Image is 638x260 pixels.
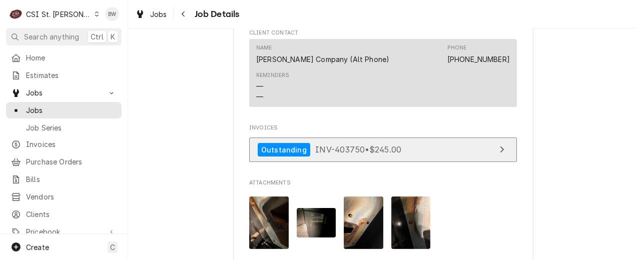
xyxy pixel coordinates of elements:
[105,7,119,21] div: Brad Wicks's Avatar
[249,29,517,111] div: Client Contact
[256,44,389,64] div: Name
[105,7,119,21] div: BW
[26,122,117,133] span: Job Series
[6,223,122,240] a: Go to Pricebook
[249,137,517,162] a: View Invoice
[192,7,240,21] span: Job Details
[249,196,289,249] img: 310LinFQayB5TpMIy7pB
[249,124,517,132] span: Invoices
[256,71,289,79] div: Reminders
[249,39,517,112] div: Client Contact List
[256,44,272,52] div: Name
[26,156,117,167] span: Purchase Orders
[26,52,117,63] span: Home
[249,124,517,167] div: Invoices
[6,102,122,118] a: Jobs
[9,7,23,21] div: C
[256,71,289,102] div: Reminders
[176,6,192,22] button: Navigate back
[249,189,517,257] span: Attachments
[6,136,122,152] a: Invoices
[6,119,122,136] a: Job Series
[249,179,517,187] span: Attachments
[256,81,263,91] div: —
[256,54,389,64] div: [PERSON_NAME] Company (Alt Phone)
[26,209,117,219] span: Clients
[26,105,117,115] span: Jobs
[447,55,510,63] a: [PHONE_NUMBER]
[26,226,102,237] span: Pricebook
[9,7,23,21] div: CSI St. Louis's Avatar
[6,67,122,83] a: Estimates
[150,9,167,19] span: Jobs
[258,143,310,156] div: Outstanding
[6,84,122,101] a: Go to Jobs
[91,31,104,42] span: Ctrl
[6,171,122,187] a: Bills
[6,206,122,222] a: Clients
[26,243,49,251] span: Create
[6,49,122,66] a: Home
[249,39,517,107] div: Contact
[6,153,122,170] a: Purchase Orders
[249,179,517,257] div: Attachments
[344,196,383,249] img: bARkOVOXRFuPJ71oioAe
[111,31,115,42] span: K
[26,9,91,19] div: CSI St. [PERSON_NAME]
[447,44,467,52] div: Phone
[6,28,122,45] button: Search anythingCtrlK
[297,208,336,237] img: Zut2LdCR4O9BFoaRFOd5
[24,31,79,42] span: Search anything
[256,91,263,102] div: —
[249,29,517,37] span: Client Contact
[447,44,510,64] div: Phone
[26,87,102,98] span: Jobs
[26,70,117,80] span: Estimates
[26,174,117,184] span: Bills
[391,196,431,249] img: DwGZ8zaRv6NECeh1k15A
[26,191,117,202] span: Vendors
[110,242,115,252] span: C
[26,139,117,149] span: Invoices
[131,6,171,22] a: Jobs
[6,188,122,205] a: Vendors
[315,144,401,154] span: INV-403750 • $245.00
